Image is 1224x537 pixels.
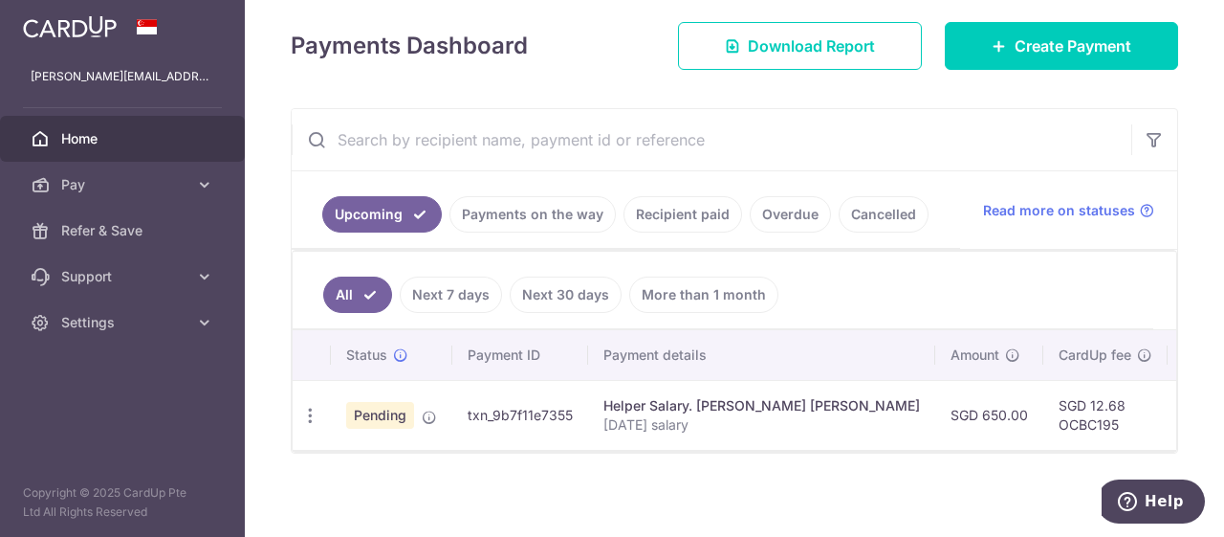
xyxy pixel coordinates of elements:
a: Payments on the way [449,196,616,233]
td: txn_9b7f11e7355 [452,380,588,450]
span: Download Report [748,34,875,57]
a: More than 1 month [629,277,778,313]
span: Create Payment [1015,34,1131,57]
p: [DATE] salary [603,415,920,435]
a: Create Payment [945,22,1178,70]
iframe: Opens a widget where you can find more information [1102,480,1205,527]
a: Next 7 days [400,277,502,313]
span: Amount [951,346,999,365]
a: Overdue [750,196,831,233]
a: Read more on statuses [983,201,1154,220]
span: CardUp fee [1059,346,1131,365]
span: Pay [61,175,187,194]
span: Settings [61,313,187,332]
h4: Payments Dashboard [291,29,528,63]
th: Payment ID [452,330,588,380]
th: Payment details [588,330,935,380]
span: Read more on statuses [983,201,1135,220]
td: SGD 12.68 OCBC195 [1043,380,1168,450]
a: Upcoming [322,196,442,233]
a: Next 30 days [510,277,622,313]
td: SGD 650.00 [935,380,1043,450]
span: Status [346,346,387,365]
img: CardUp [23,15,117,38]
a: Cancelled [839,196,929,233]
span: Pending [346,402,414,429]
div: Helper Salary. [PERSON_NAME] [PERSON_NAME] [603,396,920,415]
span: Home [61,129,187,148]
a: All [323,277,392,313]
p: [PERSON_NAME][EMAIL_ADDRESS][DOMAIN_NAME] [31,67,214,86]
a: Recipient paid [623,196,742,233]
input: Search by recipient name, payment id or reference [292,109,1131,170]
span: Refer & Save [61,221,187,240]
a: Download Report [678,22,922,70]
span: Support [61,267,187,286]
